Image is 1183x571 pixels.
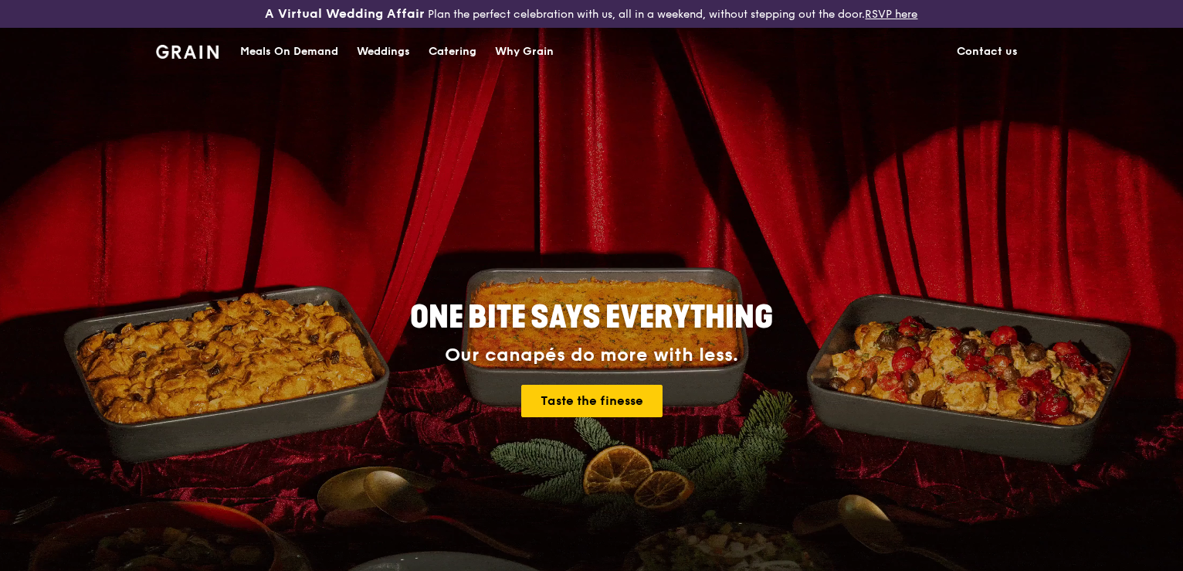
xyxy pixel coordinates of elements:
div: Our canapés do more with less. [314,345,869,366]
a: GrainGrain [156,27,219,73]
div: Catering [429,29,476,75]
h3: A Virtual Wedding Affair [265,6,425,22]
div: Why Grain [495,29,554,75]
span: ONE BITE SAYS EVERYTHING [410,299,773,336]
a: Why Grain [486,29,563,75]
div: Plan the perfect celebration with us, all in a weekend, without stepping out the door. [197,6,985,22]
div: Weddings [357,29,410,75]
div: Meals On Demand [240,29,338,75]
a: Taste the finesse [521,385,663,417]
a: Catering [419,29,486,75]
a: Contact us [947,29,1027,75]
a: RSVP here [865,8,917,21]
a: Weddings [347,29,419,75]
img: Grain [156,45,219,59]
